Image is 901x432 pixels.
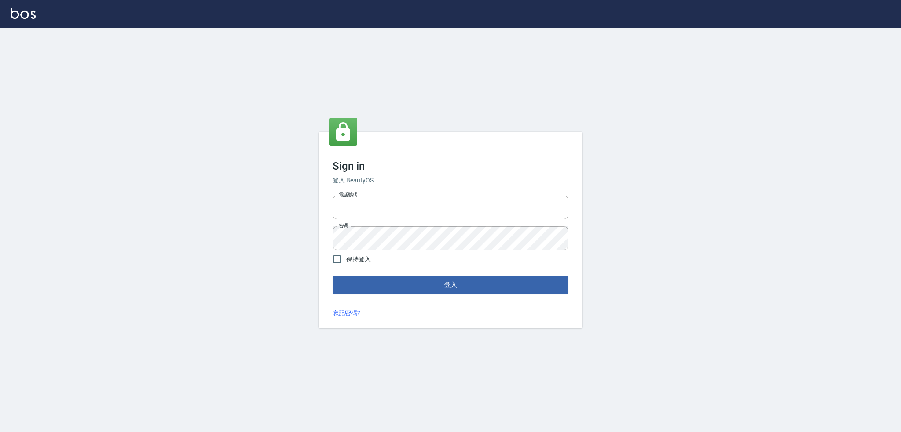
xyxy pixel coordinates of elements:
[346,255,371,264] span: 保持登入
[333,276,568,294] button: 登入
[333,160,568,172] h3: Sign in
[339,192,357,198] label: 電話號碼
[339,222,348,229] label: 密碼
[333,309,360,318] a: 忘記密碼?
[333,176,568,185] h6: 登入 BeautyOS
[11,8,36,19] img: Logo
